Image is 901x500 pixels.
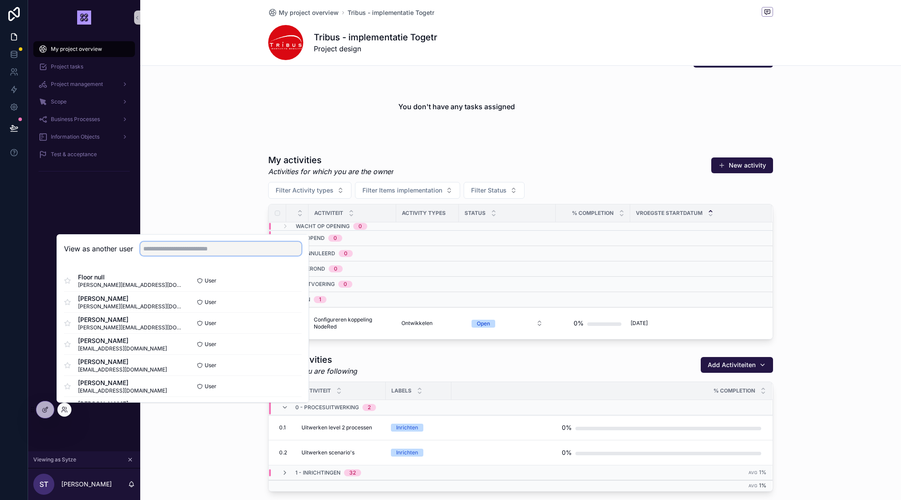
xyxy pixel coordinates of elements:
span: Wacht op opening [296,223,350,230]
span: Uitwerken level 2 processen [302,424,372,431]
span: Filter Status [471,186,507,195]
div: Inrichten [396,424,418,432]
div: scrollable content [28,35,140,189]
button: Add Activiteiten [701,357,773,373]
span: Filter Items implementation [362,186,442,195]
span: Scope [51,98,67,105]
span: [PERSON_NAME] [78,294,183,303]
span: 1% [759,469,766,475]
a: Uitwerken scenario's [302,449,380,456]
span: Ontwikkelen [401,320,433,327]
span: Afgerond [296,265,325,272]
h2: View as another user [64,243,133,254]
span: ST [39,479,48,489]
span: [PERSON_NAME] [78,400,167,408]
span: Geannuleerd [296,250,335,257]
button: Select Button [465,315,550,331]
span: Uitwerken scenario's [302,449,355,456]
a: Project management [33,76,135,92]
a: 0.2 [279,449,291,456]
div: 0% [562,419,572,436]
span: Activity types [402,210,446,217]
span: Filter Activity types [276,186,333,195]
div: Open [477,320,490,328]
span: Tribus - implementatie Togetr [348,8,434,17]
p: [PERSON_NAME] [61,480,112,489]
h1: My activities [268,154,394,166]
div: 0 [344,281,347,288]
a: Test & acceptance [33,146,135,162]
button: Select Button [355,182,460,199]
span: [PERSON_NAME] [78,315,183,324]
span: Configureren koppeling NodeRed [314,316,391,330]
div: 1 [319,296,321,303]
span: [PERSON_NAME] [78,336,167,345]
a: My project overview [33,41,135,57]
div: 32 [349,469,356,476]
span: [PERSON_NAME][EMAIL_ADDRESS][DOMAIN_NAME] [78,282,183,289]
span: 0 - Procesuitwerking [295,404,359,411]
a: 0% [452,444,761,461]
h1: Tribus - implementatie Togetr [314,31,437,43]
span: Heropend [296,235,325,242]
div: 0 [334,265,337,272]
span: Activiteit [302,387,331,394]
span: My project overview [51,46,102,53]
a: Select Button [464,315,550,332]
a: 0.1 [279,424,291,431]
a: [DATE] [631,320,761,327]
span: [PERSON_NAME] [78,379,167,387]
a: Inrichten [391,449,446,457]
div: 0 [333,235,337,242]
h2: You don't have any tasks assigned [398,101,515,112]
a: Information Objects [33,129,135,145]
div: Inrichten [396,449,418,457]
span: % Completion [713,387,755,394]
span: Floor null [78,273,183,282]
span: In uitvoering [296,281,335,288]
em: Activities for which you are the owner [268,166,394,177]
span: Status [465,210,486,217]
button: Select Button [268,182,351,199]
span: [EMAIL_ADDRESS][DOMAIN_NAME] [78,387,167,394]
span: Information Objects [51,133,99,140]
a: Business Processes [33,111,135,127]
span: 1 - Inrichtingen [295,469,341,476]
div: 0 [344,250,348,257]
span: [DATE] [631,320,648,327]
a: Project tasks [33,59,135,75]
a: 0% [561,311,625,336]
span: 0.2 [279,449,287,456]
span: Project tasks [51,63,83,70]
div: 0% [562,444,572,461]
span: User [205,299,216,306]
a: Uitwerken level 2 processen [302,424,380,431]
span: Viewing as Sytze [33,456,76,463]
span: User [205,277,216,284]
span: Test & acceptance [51,151,97,158]
span: User [205,320,216,327]
span: User [205,341,216,348]
button: New activity [711,157,773,173]
a: Scope [33,94,135,110]
span: Project design [314,43,437,54]
span: My project overview [279,8,339,17]
span: 0.1 [279,424,286,431]
span: [PERSON_NAME][EMAIL_ADDRESS][DOMAIN_NAME] [78,324,183,331]
span: [EMAIL_ADDRESS][DOMAIN_NAME] [78,366,167,373]
em: activities you are following [268,366,357,376]
span: Business Processes [51,116,100,123]
span: [EMAIL_ADDRESS][DOMAIN_NAME] [78,345,167,352]
span: User [205,383,216,390]
span: Add Activiteiten [708,361,756,369]
span: User [205,362,216,369]
a: Ontwikkelen [401,320,454,327]
span: [PERSON_NAME] [78,357,167,366]
span: Activiteit [314,210,343,217]
h1: Other activities [268,354,357,366]
span: [PERSON_NAME][EMAIL_ADDRESS][DOMAIN_NAME] [78,303,183,310]
span: 1% [759,482,766,489]
div: 0% [574,314,584,332]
